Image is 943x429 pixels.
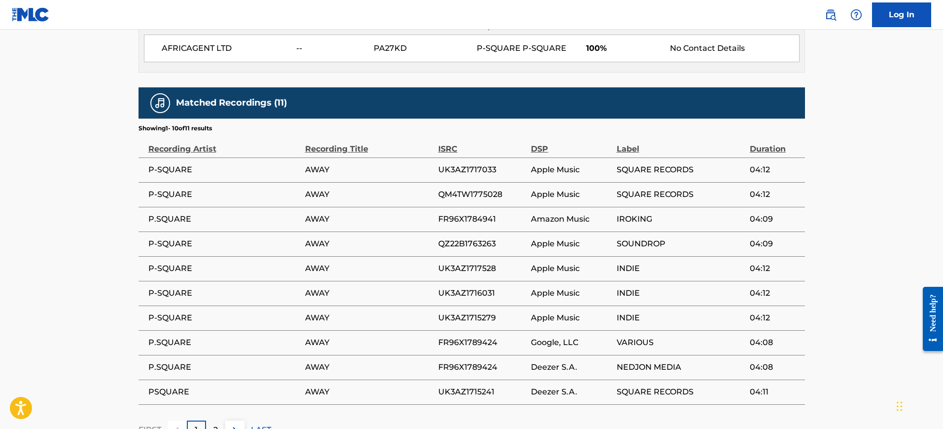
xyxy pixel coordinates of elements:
span: P-SQUARE [148,312,300,324]
span: Apple Music [531,312,611,324]
span: AWAY [305,263,433,274]
span: PSQUARE [148,386,300,398]
div: Help [846,5,866,25]
a: Log In [872,2,931,27]
span: FR96X1789424 [438,361,526,373]
span: 04:12 [750,189,800,200]
span: AWAY [305,337,433,349]
span: Amazon Music [531,213,611,225]
div: Recording Title [305,133,433,155]
span: Deezer S.A. [531,386,611,398]
span: 04:08 [750,361,800,373]
span: P-SQUARE [148,238,300,250]
div: Label [617,133,745,155]
span: 04:09 [750,213,800,225]
span: 04:09 [750,238,800,250]
span: 04:12 [750,263,800,274]
span: IROKING [617,213,745,225]
h5: Matched Recordings (11) [176,97,287,109]
span: Apple Music [531,263,611,274]
div: No Contact Details [670,42,799,54]
span: P-SQUARE P-SQUARE [477,43,566,53]
span: SQUARE RECORDS [617,386,745,398]
img: search [825,9,837,21]
span: P-SQUARE [148,287,300,299]
span: P-SQUARE [148,164,300,176]
iframe: Resource Center [915,279,943,359]
span: PA27KD [374,42,469,54]
span: P-SQUARE [148,263,300,274]
span: 04:12 [750,164,800,176]
span: Google, LLC [531,337,611,349]
span: Deezer S.A. [531,361,611,373]
span: UK3AZ1715241 [438,386,526,398]
span: QZ22B1763263 [438,238,526,250]
span: P.SQUARE [148,337,300,349]
span: 04:12 [750,312,800,324]
span: AWAY [305,189,433,200]
span: 04:08 [750,337,800,349]
span: Apple Music [531,287,611,299]
span: AWAY [305,386,433,398]
iframe: Chat Widget [894,382,943,429]
span: P.SQUARE [148,361,300,373]
span: SQUARE RECORDS [617,164,745,176]
span: AWAY [305,238,433,250]
span: AFRICAGENT LTD [162,42,289,54]
span: INDIE [617,312,745,324]
a: Public Search [821,5,840,25]
span: SOUNDROP [617,238,745,250]
span: UK3AZ1715279 [438,312,526,324]
span: VARIOUS [617,337,745,349]
span: AWAY [305,287,433,299]
span: Apple Music [531,164,611,176]
span: 04:12 [750,287,800,299]
div: Duration [750,133,800,155]
div: Recording Artist [148,133,300,155]
span: UK3AZ1717033 [438,164,526,176]
span: AWAY [305,361,433,373]
img: MLC Logo [12,7,50,22]
span: NEDJON MEDIA [617,361,745,373]
span: P.SQUARE [148,213,300,225]
p: Showing 1 - 10 of 11 results [139,124,212,133]
div: Drag [897,391,903,421]
span: Apple Music [531,189,611,200]
span: -- [296,42,366,54]
span: SQUARE RECORDS [617,189,745,200]
span: UK3AZ1716031 [438,287,526,299]
span: INDIE [617,263,745,274]
span: AWAY [305,312,433,324]
img: Matched Recordings [154,97,166,109]
span: 04:11 [750,386,800,398]
span: AWAY [305,164,433,176]
div: ISRC [438,133,526,155]
span: 100% [586,42,663,54]
span: INDIE [617,287,745,299]
span: P-SQUARE [148,189,300,200]
span: Apple Music [531,238,611,250]
div: DSP [531,133,611,155]
span: FR96X1789424 [438,337,526,349]
span: UK3AZ1717528 [438,263,526,274]
img: help [850,9,862,21]
span: AWAY [305,213,433,225]
span: QM4TW1775028 [438,189,526,200]
span: FR96X1784941 [438,213,526,225]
